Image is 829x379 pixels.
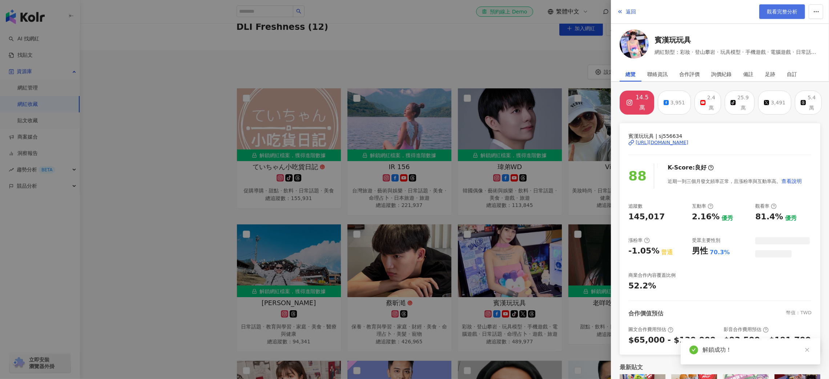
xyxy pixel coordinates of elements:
div: 解鎖成功！ [703,346,812,354]
span: 返回 [626,9,636,15]
div: 詢價紀錄 [711,67,732,81]
a: KOL Avatar [620,29,649,61]
div: -1.05% [628,246,659,257]
div: 3,491 [771,97,785,108]
div: 互動率 [692,203,713,210]
div: 追蹤數 [628,203,643,210]
div: 總覽 [625,67,636,81]
div: 88 [628,166,647,187]
button: 查看說明 [781,174,802,188]
button: 2.4萬 [695,91,721,115]
div: 2.16% [692,211,720,223]
div: 受眾主要性別 [692,237,720,244]
span: 查看說明 [781,178,802,184]
div: 3,951 [671,97,685,108]
div: 81.4% [755,211,783,223]
div: 觀看率 [755,203,777,210]
div: 52.2% [628,280,656,292]
div: [URL][DOMAIN_NAME] [636,139,688,146]
div: 70.3% [710,248,730,256]
div: 優秀 [785,214,797,222]
button: 14.5萬 [620,91,654,115]
span: 網紅類型：彩妝 · 登山攀岩 · 玩具模型 · 手機遊戲 · 電腦遊戲 · 日常話題 · 命理占卜 · 遊戲 · 旅遊 [655,48,820,56]
div: 足跡 [765,67,775,81]
div: 最新貼文 [620,363,820,371]
span: 賓漢玩玩具 | sj556634 [628,132,812,140]
div: 聯絡資訊 [647,67,668,81]
div: 優秀 [721,214,733,222]
div: 14.5萬 [636,92,649,113]
div: 影音合作費用預估 [724,326,769,333]
button: 返回 [617,4,636,19]
div: 男性 [692,246,708,257]
div: K-Score : [668,164,714,172]
div: 合作評價 [679,67,700,81]
div: 145,017 [628,211,665,223]
div: 良好 [695,164,707,172]
div: 合作價值預估 [628,310,663,318]
div: $93,500 - $191,700 [724,335,811,346]
div: 備註 [743,67,753,81]
span: check-circle [689,346,698,354]
span: close [805,347,810,352]
div: 5.4萬 [808,92,816,113]
a: [URL][DOMAIN_NAME] [628,139,812,146]
img: KOL Avatar [620,29,649,59]
div: 商業合作內容覆蓋比例 [628,272,676,279]
div: 近期一到三個月發文頻率正常，且漲粉率與互動率高。 [668,174,802,188]
button: 3,951 [658,91,691,115]
a: 觀看完整分析 [759,4,805,19]
button: 25.9萬 [725,91,754,115]
div: 幣值：TWD [786,310,812,318]
div: 圖文合作費用預估 [628,326,673,333]
div: $65,000 - $130,000 [628,335,716,346]
button: 5.4萬 [795,91,821,115]
button: 3,491 [758,91,791,115]
span: 觀看完整分析 [767,9,797,15]
div: 2.4萬 [707,92,715,113]
div: 普通 [661,248,673,256]
div: 自訂 [787,67,797,81]
div: 25.9萬 [737,92,749,113]
a: 賓漢玩玩具 [655,35,820,45]
div: 漲粉率 [628,237,650,244]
